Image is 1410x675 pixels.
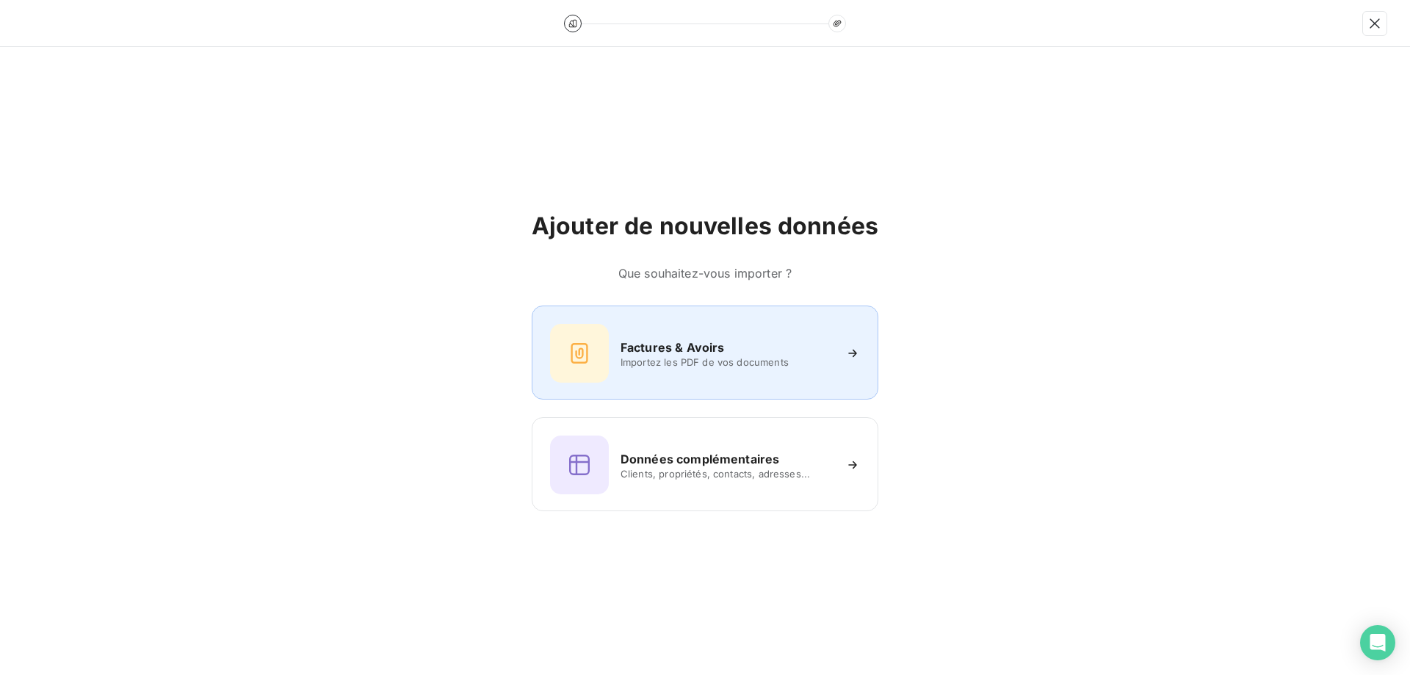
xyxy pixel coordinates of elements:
[621,450,779,468] h6: Données complémentaires
[1360,625,1395,660] div: Open Intercom Messenger
[621,339,725,356] h6: Factures & Avoirs
[621,356,834,368] span: Importez les PDF de vos documents
[532,264,878,282] h6: Que souhaitez-vous importer ?
[621,468,834,480] span: Clients, propriétés, contacts, adresses...
[532,212,878,241] h2: Ajouter de nouvelles données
